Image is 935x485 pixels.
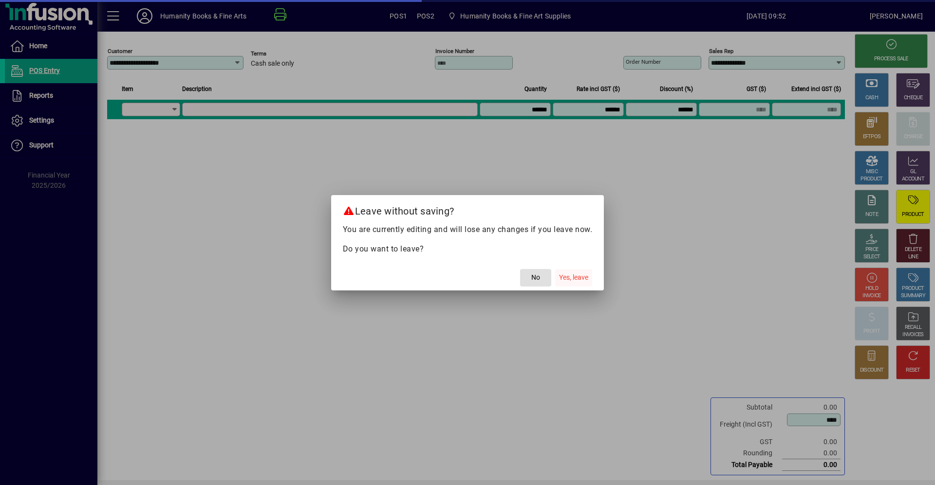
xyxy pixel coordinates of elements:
[531,272,540,283] span: No
[331,195,604,223] h2: Leave without saving?
[520,269,551,287] button: No
[559,272,588,283] span: Yes, leave
[343,224,593,235] p: You are currently editing and will lose any changes if you leave now.
[555,269,592,287] button: Yes, leave
[343,243,593,255] p: Do you want to leave?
